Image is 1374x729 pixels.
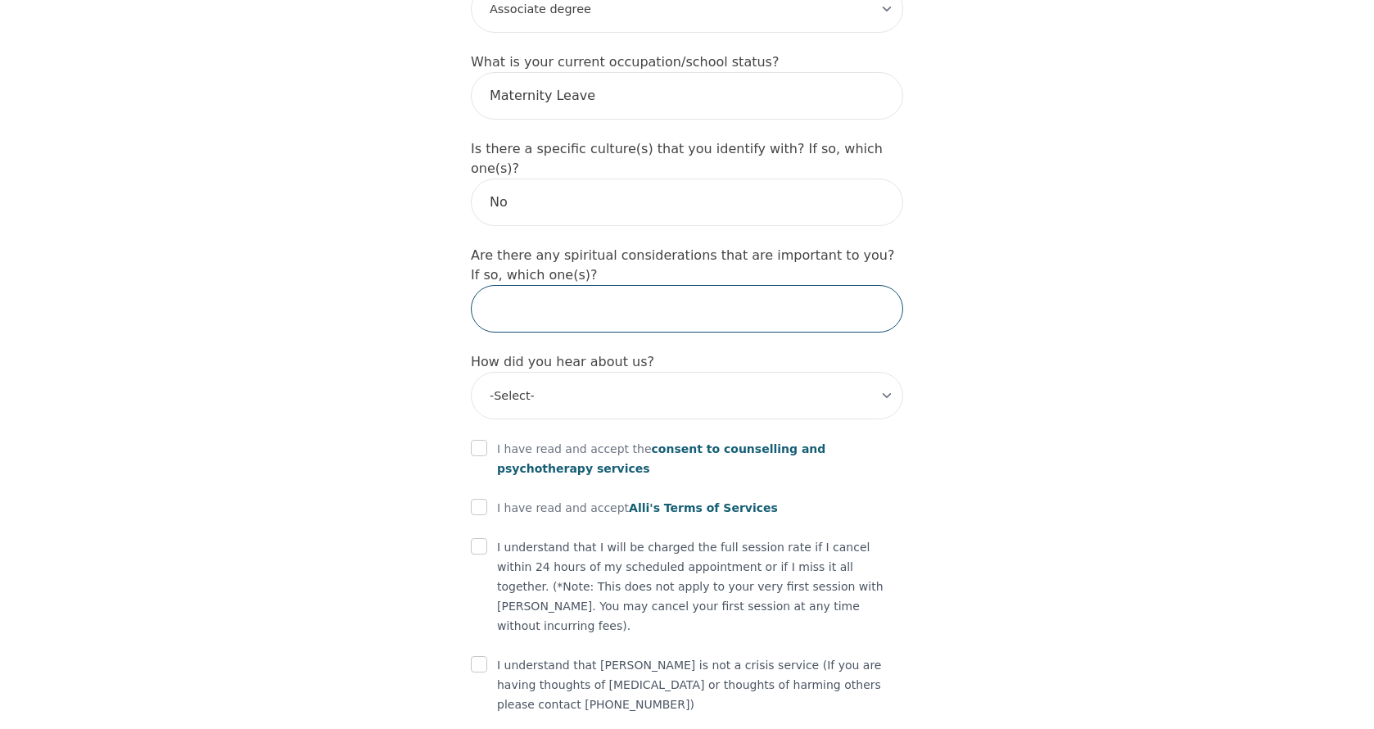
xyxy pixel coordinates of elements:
p: I have read and accept the [497,439,903,478]
span: Alli's Terms of Services [629,501,778,514]
p: I understand that [PERSON_NAME] is not a crisis service (If you are having thoughts of [MEDICAL_D... [497,655,903,714]
p: I have read and accept [497,498,778,518]
label: How did you hear about us? [471,354,654,369]
label: Is there a specific culture(s) that you identify with? If so, which one(s)? [471,141,883,176]
span: consent to counselling and psychotherapy services [497,442,825,475]
label: What is your current occupation/school status? [471,54,779,70]
label: Are there any spiritual considerations that are important to you? If so, which one(s)? [471,247,894,283]
p: I understand that I will be charged the full session rate if I cancel within 24 hours of my sched... [497,537,903,636]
